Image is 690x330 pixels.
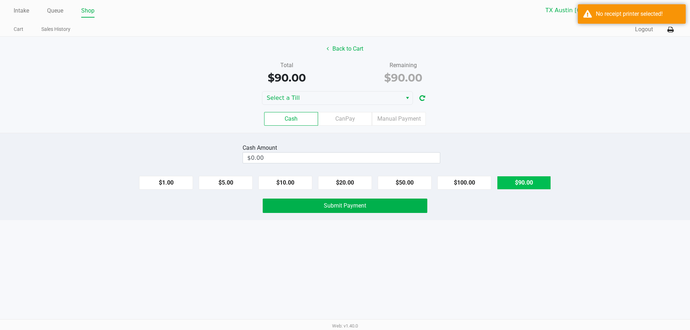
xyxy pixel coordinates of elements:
[350,61,456,70] div: Remaining
[497,176,551,190] button: $90.00
[199,176,253,190] button: $5.00
[318,112,372,126] label: CanPay
[350,70,456,86] div: $90.00
[322,42,368,56] button: Back to Cart
[318,176,372,190] button: $20.00
[332,323,358,329] span: Web: v1.40.0
[596,10,680,18] div: No receipt printer selected!
[258,176,312,190] button: $10.00
[14,25,23,34] a: Cart
[139,176,193,190] button: $1.00
[47,6,63,16] a: Queue
[267,94,398,102] span: Select a Till
[372,112,426,126] label: Manual Payment
[437,176,491,190] button: $100.00
[14,6,29,16] a: Intake
[378,176,432,190] button: $50.00
[41,25,70,34] a: Sales History
[324,202,366,209] span: Submit Payment
[234,61,340,70] div: Total
[81,6,95,16] a: Shop
[263,199,427,213] button: Submit Payment
[243,144,280,152] div: Cash Amount
[402,92,413,104] button: Select
[635,25,653,34] button: Logout
[234,70,340,86] div: $90.00
[264,112,318,126] label: Cash
[546,6,616,15] span: TX Austin [GEOGRAPHIC_DATA]
[620,4,630,17] button: Select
